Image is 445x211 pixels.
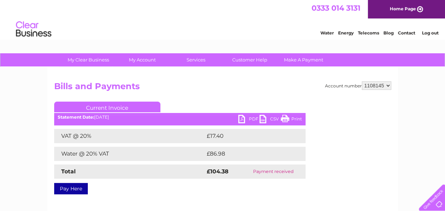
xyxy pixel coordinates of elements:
[312,4,360,12] a: 0333 014 3131
[58,114,94,120] b: Statement Date:
[274,53,333,66] a: Make A Payment
[325,81,391,90] div: Account number
[16,18,52,40] img: logo.png
[238,115,259,125] a: PDF
[338,30,354,36] a: Energy
[54,129,205,143] td: VAT @ 20%
[398,30,415,36] a: Contact
[59,53,118,66] a: My Clear Business
[358,30,379,36] a: Telecoms
[422,30,438,36] a: Log out
[54,115,306,120] div: [DATE]
[205,147,292,161] td: £86.98
[54,81,391,95] h2: Bills and Payments
[167,53,225,66] a: Services
[281,115,302,125] a: Print
[221,53,279,66] a: Customer Help
[54,147,205,161] td: Water @ 20% VAT
[113,53,171,66] a: My Account
[383,30,394,36] a: Blog
[259,115,281,125] a: CSV
[207,168,228,175] strong: £104.38
[320,30,334,36] a: Water
[54,102,160,112] a: Current Invoice
[205,129,291,143] td: £17.40
[56,4,390,34] div: Clear Business is a trading name of Verastar Limited (registered in [GEOGRAPHIC_DATA] No. 3667643...
[241,164,306,179] td: Payment received
[61,168,76,175] strong: Total
[54,183,88,194] a: Pay Here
